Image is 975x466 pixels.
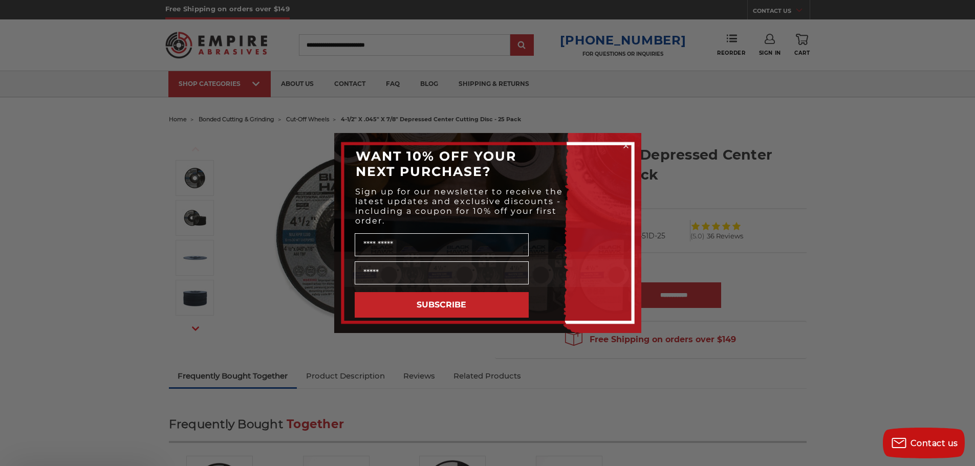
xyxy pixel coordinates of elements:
[355,261,529,284] input: Email
[356,148,516,179] span: WANT 10% OFF YOUR NEXT PURCHASE?
[621,141,631,151] button: Close dialog
[355,292,529,318] button: SUBSCRIBE
[883,428,965,458] button: Contact us
[911,438,958,448] span: Contact us
[355,187,563,226] span: Sign up for our newsletter to receive the latest updates and exclusive discounts - including a co...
